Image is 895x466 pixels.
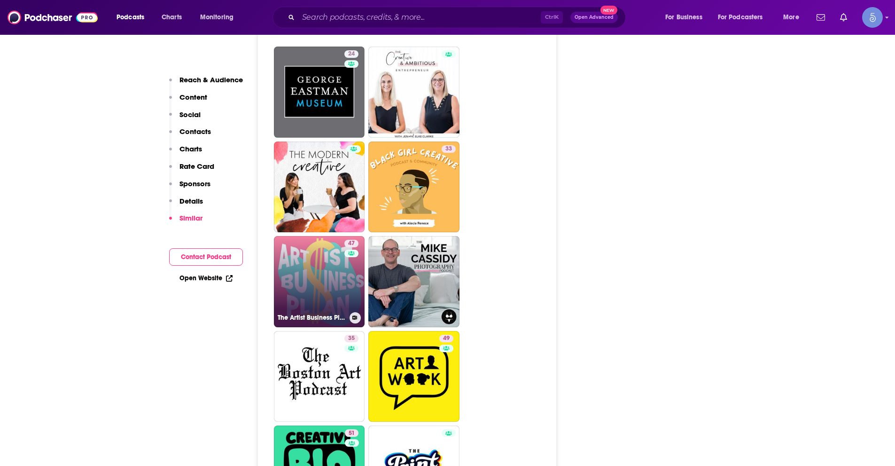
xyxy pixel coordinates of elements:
[179,75,243,84] p: Reach & Audience
[169,75,243,93] button: Reach & Audience
[600,6,617,15] span: New
[344,50,358,58] a: 24
[712,10,777,25] button: open menu
[117,11,144,24] span: Podcasts
[169,197,203,214] button: Details
[442,145,456,153] a: 33
[344,335,358,342] a: 35
[368,142,459,233] a: 33
[862,7,883,28] span: Logged in as Spiral5-G1
[162,11,182,24] span: Charts
[665,11,702,24] span: For Business
[110,10,156,25] button: open menu
[169,110,201,127] button: Social
[783,11,799,24] span: More
[862,7,883,28] img: User Profile
[169,162,214,179] button: Rate Card
[8,8,98,26] img: Podchaser - Follow, Share and Rate Podcasts
[274,47,365,138] a: 24
[156,10,187,25] a: Charts
[169,144,202,162] button: Charts
[169,127,211,144] button: Contacts
[200,11,233,24] span: Monitoring
[777,10,811,25] button: open menu
[169,93,207,110] button: Content
[348,239,355,248] span: 47
[345,429,358,437] a: 51
[179,274,233,282] a: Open Website
[281,7,635,28] div: Search podcasts, credits, & more...
[179,197,203,205] p: Details
[570,12,618,23] button: Open AdvancedNew
[169,248,243,266] button: Contact Podcast
[179,93,207,102] p: Content
[344,240,358,247] a: 47
[298,10,541,25] input: Search podcasts, credits, & more...
[274,331,365,422] a: 35
[349,429,355,438] span: 51
[575,15,614,20] span: Open Advanced
[179,213,202,222] p: Similar
[813,9,829,25] a: Show notifications dropdown
[348,334,355,343] span: 35
[541,11,563,24] span: Ctrl K
[194,10,246,25] button: open menu
[179,162,214,171] p: Rate Card
[179,110,201,119] p: Social
[445,144,452,154] span: 33
[368,331,459,422] a: 49
[179,179,210,188] p: Sponsors
[274,236,365,327] a: 47The Artist Business Plan
[278,314,346,322] h3: The Artist Business Plan
[439,335,453,342] a: 49
[179,144,202,153] p: Charts
[169,213,202,231] button: Similar
[443,334,450,343] span: 49
[862,7,883,28] button: Show profile menu
[169,179,210,197] button: Sponsors
[836,9,851,25] a: Show notifications dropdown
[348,49,355,59] span: 24
[718,11,763,24] span: For Podcasters
[179,127,211,136] p: Contacts
[659,10,714,25] button: open menu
